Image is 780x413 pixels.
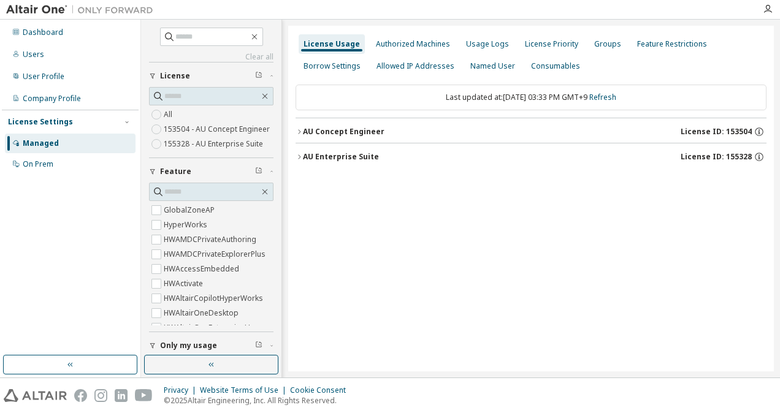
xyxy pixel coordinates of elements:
span: Clear filter [255,71,262,81]
button: Only my usage [149,332,273,359]
div: License Settings [8,117,73,127]
img: facebook.svg [74,389,87,402]
div: On Prem [23,159,53,169]
label: HWActivate [164,276,205,291]
div: AU Enterprise Suite [303,152,379,162]
img: instagram.svg [94,389,107,402]
a: Clear all [149,52,273,62]
span: Clear filter [255,167,262,176]
div: Privacy [164,385,200,395]
label: HWAltairOneDesktop [164,306,241,320]
div: Borrow Settings [304,61,361,71]
div: Users [23,50,44,59]
img: Altair One [6,4,159,16]
div: Consumables [531,61,580,71]
img: youtube.svg [135,389,153,402]
div: User Profile [23,72,64,81]
div: Allowed IP Addresses [377,61,454,71]
label: HWAccessEmbedded [164,262,242,276]
button: AU Concept EngineerLicense ID: 153504 [296,118,767,145]
div: License Priority [525,39,578,49]
p: © 2025 Altair Engineering, Inc. All Rights Reserved. [164,395,353,406]
span: License ID: 153504 [681,127,752,137]
div: Named User [470,61,515,71]
div: Company Profile [23,94,81,104]
img: linkedin.svg [115,389,128,402]
div: Website Terms of Use [200,385,290,395]
label: HWAltairCopilotHyperWorks [164,291,266,306]
button: Feature [149,158,273,185]
img: altair_logo.svg [4,389,67,402]
div: License Usage [304,39,360,49]
button: AU Enterprise SuiteLicense ID: 155328 [296,143,767,170]
label: HWAMDCPrivateAuthoring [164,232,259,247]
div: Usage Logs [466,39,509,49]
div: Dashboard [23,28,63,37]
div: Managed [23,138,59,148]
div: AU Concept Engineer [303,127,384,137]
div: Cookie Consent [290,385,353,395]
a: Refresh [589,92,616,102]
div: Groups [594,39,621,49]
label: GlobalZoneAP [164,203,217,218]
label: HyperWorks [164,218,210,232]
span: Clear filter [255,341,262,350]
label: All [164,107,175,122]
div: Feature Restrictions [637,39,707,49]
label: HWAMDCPrivateExplorerPlus [164,247,268,262]
button: License [149,63,273,89]
label: HWAltairOneEnterpriseUser [164,320,264,335]
div: Last updated at: [DATE] 03:33 PM GMT+9 [296,85,767,110]
span: License ID: 155328 [681,152,752,162]
label: 153504 - AU Concept Engineer [164,122,272,137]
label: 155328 - AU Enterprise Suite [164,137,266,151]
span: Feature [160,167,191,176]
span: Only my usage [160,341,217,350]
div: Authorized Machines [376,39,450,49]
span: License [160,71,190,81]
